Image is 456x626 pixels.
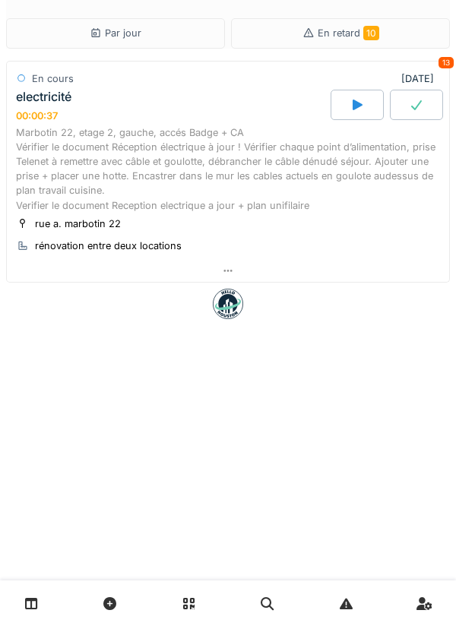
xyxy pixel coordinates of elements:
[318,27,379,39] span: En retard
[439,57,454,68] div: 13
[363,26,379,40] span: 10
[16,110,58,122] div: 00:00:37
[90,26,141,40] div: Par jour
[16,125,440,213] div: Marbotin 22, etage 2, gauche, accés Badge + CA Vérifier le document Réception électrique à jour !...
[16,90,71,104] div: electricité
[35,217,121,231] div: rue a. marbotin 22
[32,71,74,86] div: En cours
[401,71,440,86] div: [DATE]
[35,239,182,253] div: rénovation entre deux locations
[213,289,243,319] img: badge-BVDL4wpA.svg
